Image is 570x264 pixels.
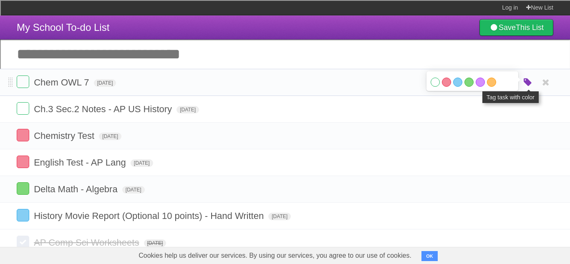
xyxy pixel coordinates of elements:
span: [DATE] [268,213,291,220]
label: Green [464,78,474,87]
div: Rename [3,48,567,56]
div: Sort A > Z [3,3,567,11]
span: My School To-do List [17,22,109,33]
span: AP Comp Sci Worksheets [34,237,141,248]
label: Done [17,209,29,221]
div: Delete [3,26,567,33]
label: Done [17,156,29,168]
div: Move To ... [3,18,567,26]
label: Done [17,75,29,88]
span: Ch.3 Sec.2 Notes - AP US History [34,104,174,114]
span: History Movie Report (Optional 10 points) - Hand Written [34,211,266,221]
div: Move To ... [3,56,567,63]
label: White [431,78,440,87]
span: [DATE] [94,79,116,87]
label: Done [17,102,29,115]
span: [DATE] [144,239,166,247]
div: Options [3,33,567,41]
button: OK [421,251,438,261]
label: Red [442,78,451,87]
label: Orange [487,78,496,87]
label: Blue [453,78,462,87]
label: Done [17,182,29,195]
a: SaveThis List [479,19,553,36]
span: [DATE] [99,133,121,140]
span: Chemistry Test [34,131,96,141]
span: [DATE] [122,186,145,194]
b: This List [516,23,544,32]
label: Done [17,236,29,248]
span: Cookies help us deliver our services. By using our services, you agree to our use of cookies. [130,247,420,264]
label: Purple [476,78,485,87]
span: Chem OWL 7 [34,77,91,88]
span: English Test - AP Lang [34,157,128,168]
div: Sort New > Old [3,11,567,18]
span: Delta Math - Algebra [34,184,120,194]
div: Sign out [3,41,567,48]
label: Done [17,129,29,141]
span: [DATE] [131,159,153,167]
span: [DATE] [177,106,199,113]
